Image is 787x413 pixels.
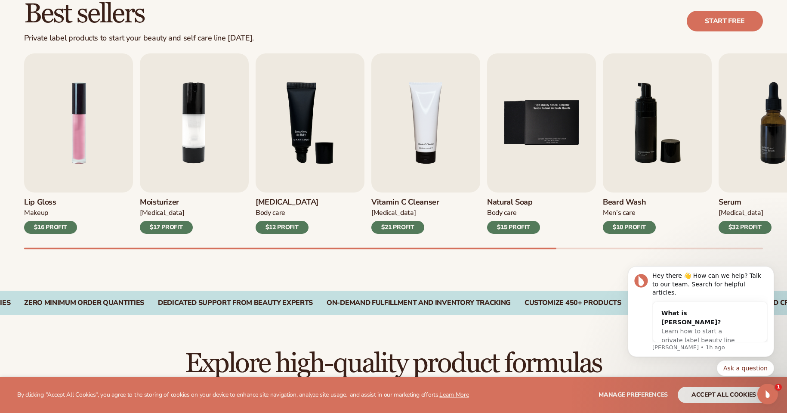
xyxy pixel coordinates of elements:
h2: Explore high-quality product formulas [24,349,763,378]
iframe: Intercom notifications message [615,246,787,390]
div: $21 PROFIT [371,221,424,234]
h3: Natural Soap [487,198,540,207]
div: $16 PROFIT [24,221,77,234]
h3: Vitamin C Cleanser [371,198,439,207]
iframe: Intercom live chat [757,384,778,404]
span: Manage preferences [599,391,668,399]
div: $17 PROFIT [140,221,193,234]
div: [MEDICAL_DATA] [140,208,193,217]
div: [MEDICAL_DATA] [719,208,772,217]
h3: Lip Gloss [24,198,77,207]
h3: Serum [719,198,772,207]
div: [MEDICAL_DATA] [371,208,439,217]
a: 6 / 9 [603,53,712,234]
h3: Beard Wash [603,198,656,207]
div: CUSTOMIZE 450+ PRODUCTS [525,299,621,307]
div: $10 PROFIT [603,221,656,234]
p: By clicking "Accept All Cookies", you agree to the storing of cookies on your device to enhance s... [17,391,469,399]
a: Learn More [439,391,469,399]
div: Body Care [256,208,318,217]
a: 4 / 9 [371,53,480,234]
div: $15 PROFIT [487,221,540,234]
a: 2 / 9 [140,53,249,234]
div: Men’s Care [603,208,656,217]
div: Private label products to start your beauty and self care line [DATE]. [24,34,254,43]
div: $12 PROFIT [256,221,309,234]
button: Manage preferences [599,387,668,403]
a: 3 / 9 [256,53,364,234]
a: Start free [687,11,763,31]
span: 1 [775,384,782,391]
div: $32 PROFIT [719,221,772,234]
div: On-Demand Fulfillment and Inventory Tracking [327,299,511,307]
div: Dedicated Support From Beauty Experts [158,299,313,307]
a: 1 / 9 [24,53,133,234]
a: 5 / 9 [487,53,596,234]
div: Zero Minimum Order QuantitieS [24,299,144,307]
h3: Moisturizer [140,198,193,207]
h3: [MEDICAL_DATA] [256,198,318,207]
div: Makeup [24,208,77,217]
button: accept all cookies [678,387,770,403]
div: Body Care [487,208,540,217]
